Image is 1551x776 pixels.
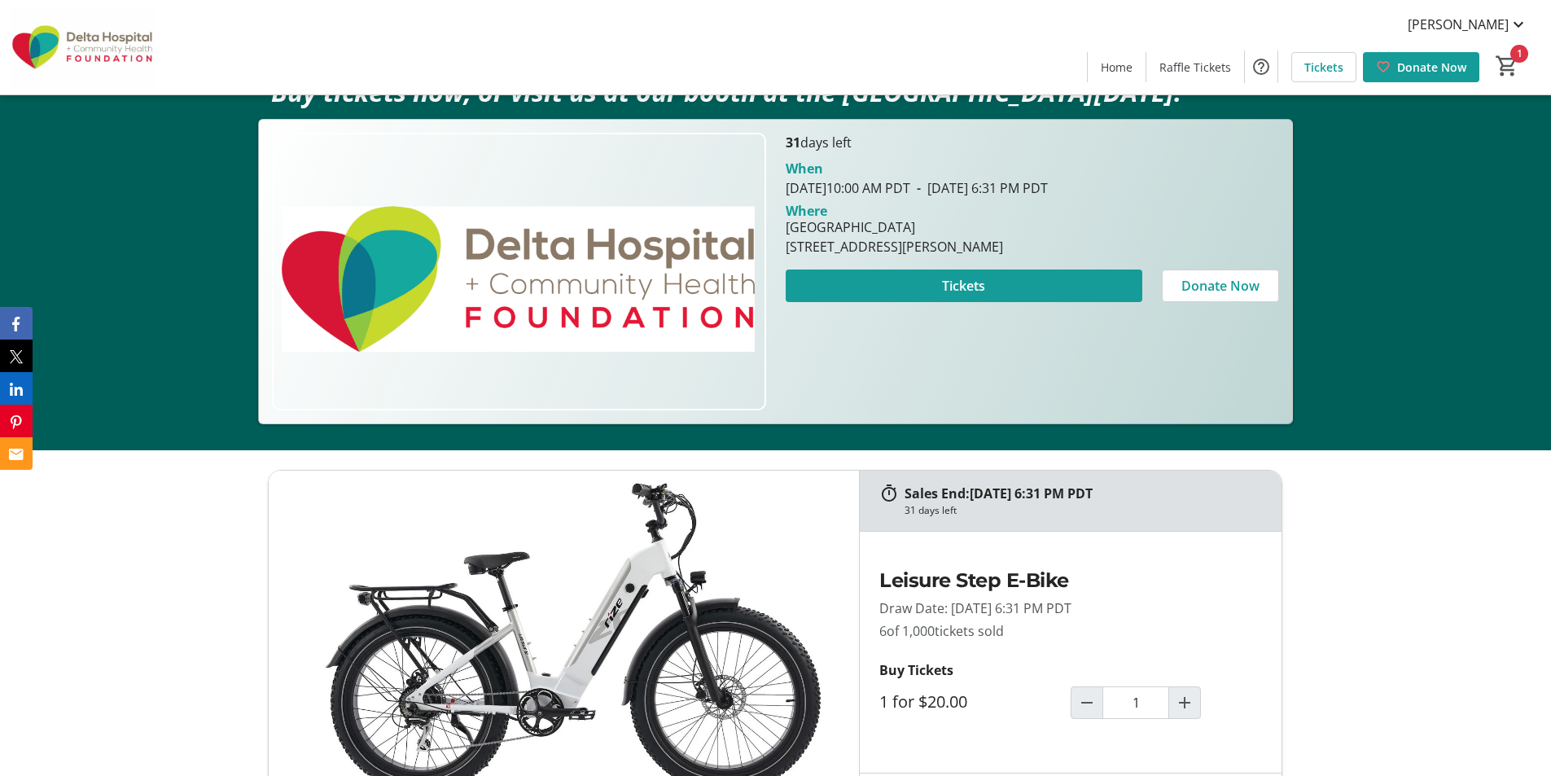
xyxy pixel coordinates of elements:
[786,134,800,151] span: 31
[1492,51,1522,81] button: Cart
[786,133,1279,152] p: days left
[1101,59,1133,76] span: Home
[1162,270,1279,302] button: Donate Now
[1146,52,1244,82] a: Raffle Tickets
[786,217,1003,237] div: [GEOGRAPHIC_DATA]
[786,270,1142,302] button: Tickets
[10,7,155,88] img: Delta Hospital and Community Health Foundation's Logo
[1181,276,1260,296] span: Donate Now
[1088,52,1146,82] a: Home
[910,179,927,197] span: -
[1363,52,1479,82] a: Donate Now
[910,179,1048,197] span: [DATE] 6:31 PM PDT
[272,133,765,410] img: Campaign CTA Media Photo
[905,503,957,518] div: 31 days left
[905,484,970,502] span: Sales End:
[786,159,823,178] div: When
[1245,50,1277,83] button: Help
[879,692,967,712] label: 1 for $20.00
[1071,687,1102,718] button: Decrement by one
[1408,15,1509,34] span: [PERSON_NAME]
[786,204,827,217] div: Where
[970,484,1093,502] span: [DATE] 6:31 PM PDT
[786,179,910,197] span: [DATE] 10:00 AM PDT
[1169,687,1200,718] button: Increment by one
[1397,59,1466,76] span: Donate Now
[879,598,1262,618] p: Draw Date: [DATE] 6:31 PM PDT
[1304,59,1343,76] span: Tickets
[1291,52,1356,82] a: Tickets
[879,661,953,679] strong: Buy Tickets
[887,622,935,640] span: of 1,000
[879,566,1262,595] h2: Leisure Step E-Bike
[786,237,1003,256] div: [STREET_ADDRESS][PERSON_NAME]
[942,276,985,296] span: Tickets
[1395,11,1541,37] button: [PERSON_NAME]
[879,621,1262,641] p: 6 tickets sold
[1159,59,1231,76] span: Raffle Tickets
